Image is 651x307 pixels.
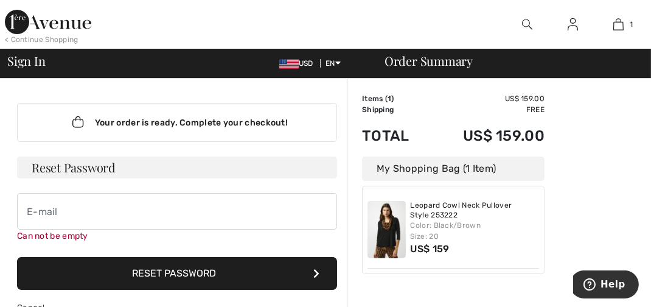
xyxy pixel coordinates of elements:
[370,55,644,67] div: Order Summary
[17,193,337,230] input: E-mail
[573,270,639,301] iframe: Opens a widget where you can find more information
[5,10,91,34] img: 1ère Avenue
[613,17,624,32] img: My Bag
[279,59,299,69] img: US Dollar
[411,220,540,242] div: Color: Black/Brown Size: 20
[362,157,545,181] div: My Shopping Bag (1 Item)
[362,104,429,115] td: Shipping
[17,257,337,290] button: Reset Password
[325,59,341,68] span: EN
[429,104,545,115] td: Free
[17,230,337,242] div: Can not be empty
[388,94,391,103] span: 1
[411,243,450,255] span: US$ 159
[429,93,545,104] td: US$ 159.00
[522,17,532,32] img: search the website
[596,17,641,32] a: 1
[279,59,318,68] span: USD
[5,34,78,45] div: < Continue Shopping
[7,55,45,67] span: Sign In
[17,103,337,142] div: Your order is ready. Complete your checkout!
[17,157,337,178] h3: Reset Password
[362,115,429,157] td: Total
[367,201,406,258] img: Leopard Cowl Neck Pullover Style 253222
[411,201,540,220] a: Leopard Cowl Neck Pullover Style 253222
[568,17,578,32] img: My Info
[362,93,429,104] td: Items ( )
[429,115,545,157] td: US$ 159.00
[558,17,588,32] a: Sign In
[630,19,633,30] span: 1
